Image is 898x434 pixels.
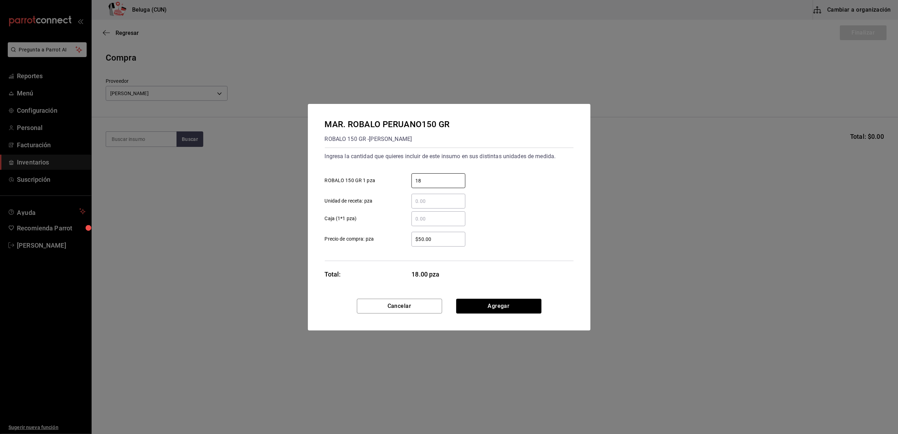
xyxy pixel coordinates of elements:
span: Unidad de receta: pza [325,197,373,205]
span: Precio de compra: pza [325,235,374,243]
div: Total: [325,269,341,279]
div: ROBALO 150 GR - [PERSON_NAME] [325,134,450,145]
input: ROBALO 150 GR 1 pza [411,176,465,185]
button: Agregar [456,299,541,314]
input: Unidad de receta: pza [411,197,465,205]
span: ROBALO 150 GR 1 pza [325,177,376,184]
button: Cancelar [357,299,442,314]
span: 18.00 pza [412,269,466,279]
div: MAR. ROBALO PERUANO150 GR [325,118,450,131]
span: Caja (1*1 pza) [325,215,357,222]
div: Ingresa la cantidad que quieres incluir de este insumo en sus distintas unidades de medida. [325,151,574,162]
input: Caja (1*1 pza) [411,215,465,223]
input: Precio de compra: pza [411,235,465,243]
